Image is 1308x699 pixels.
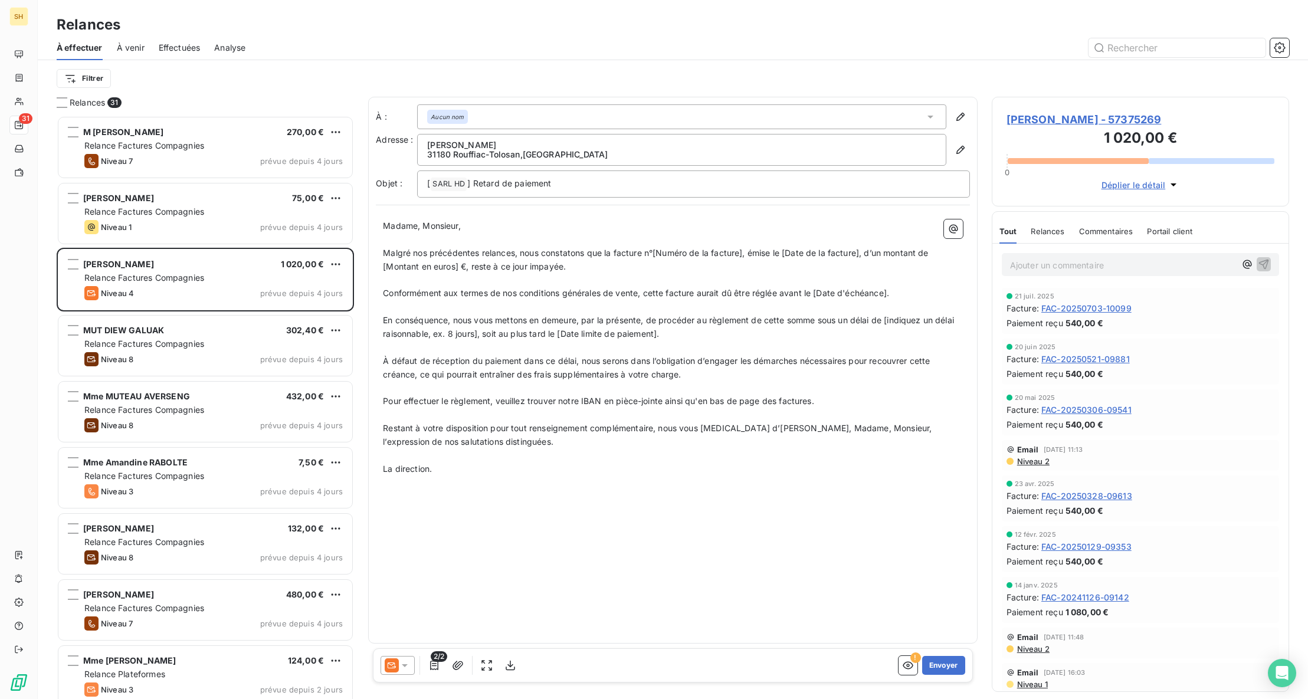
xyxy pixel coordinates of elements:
span: Niveau 7 [101,619,133,628]
span: 14 janv. 2025 [1015,582,1058,589]
span: 20 juin 2025 [1015,343,1056,350]
button: Envoyer [922,656,965,675]
span: Niveau 4 [101,288,134,298]
span: prévue depuis 4 jours [260,355,343,364]
span: FAC-20241126-09142 [1041,591,1129,603]
span: Facture : [1007,490,1039,502]
input: Rechercher [1089,38,1266,57]
span: [PERSON_NAME] - 57375269 [1007,111,1274,127]
span: Email [1017,445,1039,454]
span: Email [1017,668,1039,677]
span: prévue depuis 4 jours [260,421,343,430]
div: SH [9,7,28,26]
span: FAC-20250703-10099 [1041,302,1132,314]
span: Objet : [376,178,402,188]
span: Relance Factures Compagnies [84,273,204,283]
span: Niveau 2 [1016,457,1050,466]
span: 23 avr. 2025 [1015,480,1055,487]
span: 302,40 € [286,325,324,335]
span: 7,50 € [299,457,324,467]
span: Malgré nos précédentes relances, nous constatons que la facture n°[Numéro de la facture], émise l... [383,248,931,271]
span: prévue depuis 4 jours [260,487,343,496]
span: Mme MUTEAU AVERSENG [83,391,190,401]
span: Relances [70,97,105,109]
span: Effectuées [159,42,201,54]
span: Relance Plateformes [84,669,165,679]
span: Niveau 8 [101,355,133,364]
h3: Relances [57,14,120,35]
span: FAC-20250129-09353 [1041,540,1132,553]
div: grid [57,116,354,699]
span: Mme Amandine RABOLTE [83,457,188,467]
span: 2/2 [431,651,447,662]
span: SARL HD [431,178,467,191]
p: [PERSON_NAME] [427,140,936,150]
span: Paiement reçu [1007,606,1063,618]
span: À effectuer [57,42,103,54]
span: 540,00 € [1066,555,1103,567]
span: prévue depuis 4 jours [260,222,343,232]
span: Restant à votre disposition pour tout renseignement complémentaire, nous vous [MEDICAL_DATA] d’[P... [383,423,934,447]
h3: 1 020,00 € [1007,127,1274,151]
span: Conformément aux termes de nos conditions générales de vente, cette facture aurait dû être réglée... [383,288,889,298]
span: [PERSON_NAME] [83,193,154,203]
span: 12 févr. 2025 [1015,531,1056,538]
span: 20 mai 2025 [1015,394,1055,401]
span: Paiement reçu [1007,504,1063,517]
span: 132,00 € [288,523,324,533]
span: Relance Factures Compagnies [84,471,204,481]
span: À venir [117,42,145,54]
span: Niveau 8 [101,553,133,562]
span: FAC-20250521-09881 [1041,353,1130,365]
span: 124,00 € [288,655,324,665]
span: 31 [107,97,121,108]
span: [PERSON_NAME] [83,259,154,269]
span: Relance Factures Compagnies [84,405,204,415]
span: 75,00 € [292,193,324,203]
span: 432,00 € [286,391,324,401]
span: 31 [19,113,32,124]
span: Niveau 3 [101,487,133,496]
span: FAC-20250328-09613 [1041,490,1132,502]
span: Niveau 1 [1016,680,1048,689]
span: Paiement reçu [1007,418,1063,431]
label: À : [376,111,417,123]
span: M [PERSON_NAME] [83,127,163,137]
span: Pour effectuer le règlement, veuillez trouver notre IBAN en pièce-jointe ainsi qu'en bas de page ... [383,396,814,406]
a: 31 [9,116,28,134]
span: Facture : [1007,403,1039,416]
span: 0 [1005,168,1009,177]
span: Facture : [1007,540,1039,553]
span: [ [427,178,430,188]
span: ] Retard de paiement [467,178,551,188]
span: Niveau 7 [101,156,133,166]
span: Relance Factures Compagnies [84,206,204,216]
span: Relance Factures Compagnies [84,537,204,547]
span: Paiement reçu [1007,555,1063,567]
span: prévue depuis 4 jours [260,156,343,166]
span: Relance Factures Compagnies [84,603,204,613]
span: 540,00 € [1066,418,1103,431]
span: 21 juil. 2025 [1015,293,1054,300]
span: prévue depuis 4 jours [260,288,343,298]
span: Niveau 2 [1016,644,1050,654]
span: Commentaires [1079,227,1133,236]
img: Logo LeanPay [9,673,28,692]
em: Aucun nom [431,113,464,121]
span: 540,00 € [1066,317,1103,329]
div: Open Intercom Messenger [1268,659,1296,687]
span: 1 020,00 € [281,259,324,269]
span: Paiement reçu [1007,367,1063,380]
span: MUT DIEW GALUAK [83,325,164,335]
span: Niveau 3 [101,685,133,694]
span: Paiement reçu [1007,317,1063,329]
span: Mme [PERSON_NAME] [83,655,176,665]
button: Filtrer [57,69,111,88]
span: [PERSON_NAME] [83,589,154,599]
span: Facture : [1007,302,1039,314]
span: 270,00 € [287,127,324,137]
span: Facture : [1007,591,1039,603]
span: 540,00 € [1066,367,1103,380]
span: Niveau 8 [101,421,133,430]
span: En conséquence, nous vous mettons en demeure, par la présente, de procéder au règlement de cette ... [383,315,956,339]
